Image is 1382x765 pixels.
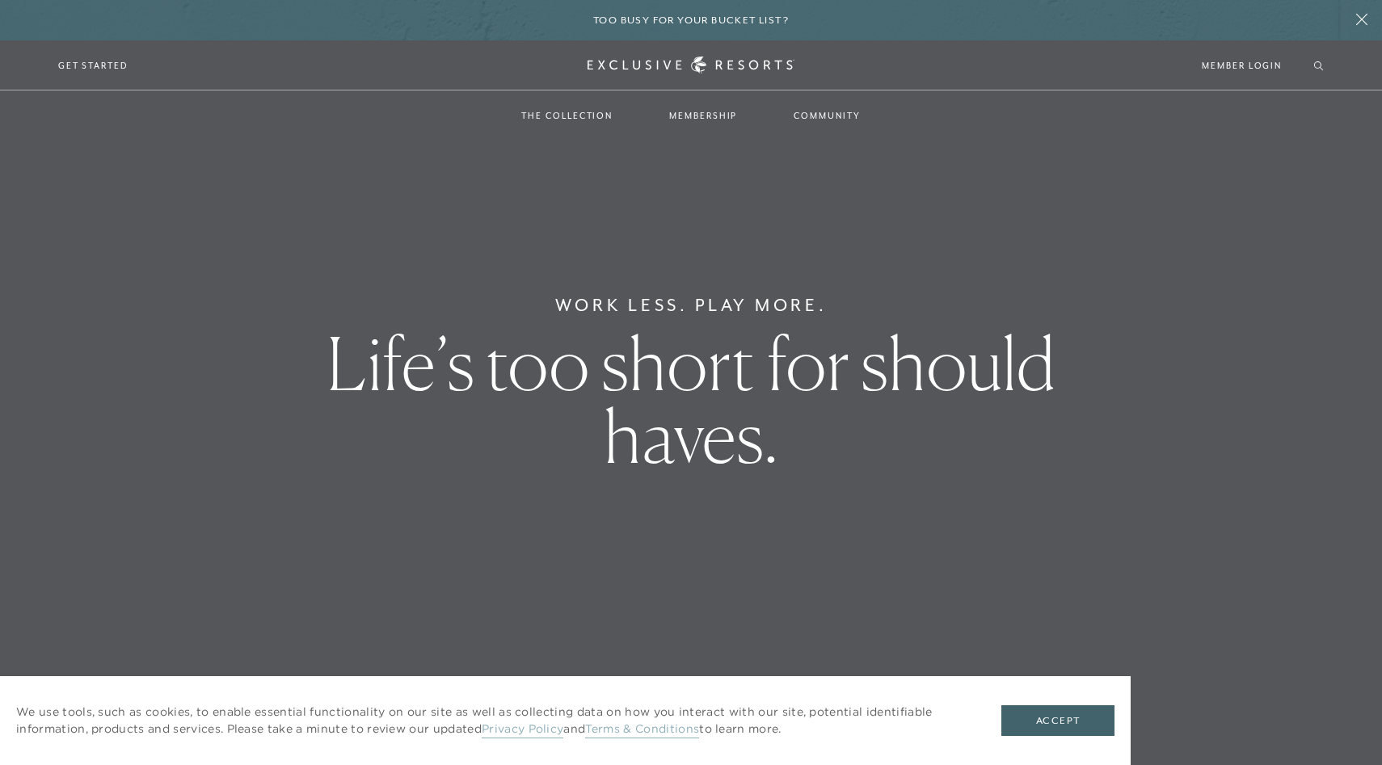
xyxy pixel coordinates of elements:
[505,92,629,139] a: The Collection
[777,92,876,139] a: Community
[653,92,753,139] a: Membership
[1202,58,1282,73] a: Member Login
[242,327,1140,473] h1: Life’s too short for should haves.
[555,292,828,318] h6: Work Less. Play More.
[482,721,563,738] a: Privacy Policy
[58,58,129,73] a: Get Started
[1001,705,1114,736] button: Accept
[16,704,969,738] p: We use tools, such as cookies, to enable essential functionality on our site as well as collectin...
[593,13,789,28] h6: Too busy for your bucket list?
[585,721,699,738] a: Terms & Conditions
